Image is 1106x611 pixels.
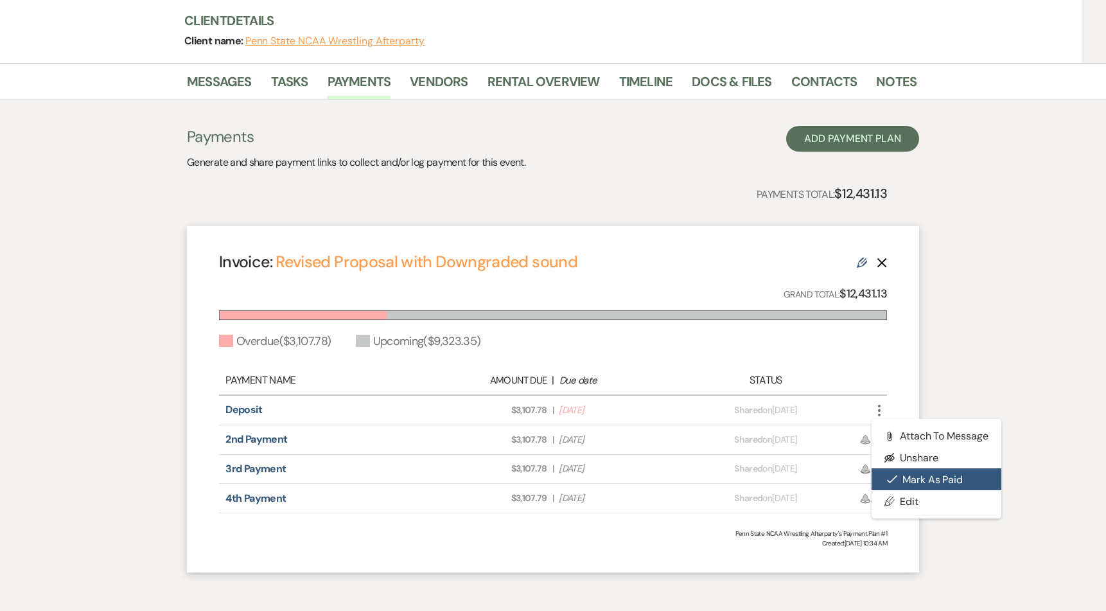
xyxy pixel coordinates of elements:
[684,491,848,505] div: on [DATE]
[559,462,677,475] span: [DATE]
[552,462,554,475] span: |
[552,403,554,417] span: |
[734,404,762,416] span: Shared
[559,403,677,417] span: [DATE]
[786,126,919,152] button: Add Payment Plan
[872,425,1001,447] button: Attach to Message
[219,529,887,538] div: Penn State NCAA Wrestling Afterparty's Payment Plan #1
[876,71,917,100] a: Notes
[422,373,684,388] div: |
[245,36,425,46] button: Penn State NCAA Wrestling Afterparty
[429,403,547,417] span: $3,107.78
[784,285,887,303] p: Grand Total:
[684,462,848,475] div: on [DATE]
[225,373,422,388] div: Payment Name
[428,373,547,388] div: Amount Due
[692,71,771,100] a: Docs & Files
[487,71,600,100] a: Rental Overview
[219,333,331,350] div: Overdue ( $3,107.78 )
[187,154,525,171] p: Generate and share payment links to collect and/or log payment for this event.
[872,468,1001,490] button: Mark as Paid
[187,71,252,100] a: Messages
[619,71,673,100] a: Timeline
[791,71,857,100] a: Contacts
[184,34,245,48] span: Client name:
[429,491,547,505] span: $3,107.79
[559,433,677,447] span: [DATE]
[757,183,887,204] p: Payments Total:
[219,251,577,273] h4: Invoice:
[276,251,577,272] a: Revised Proposal with Downgraded sound
[410,71,468,100] a: Vendors
[872,490,1001,512] a: Edit
[225,403,262,416] a: Deposit
[429,462,547,475] span: $3,107.78
[839,286,887,301] strong: $12,431.13
[734,434,762,445] span: Shared
[271,71,308,100] a: Tasks
[187,126,525,148] h3: Payments
[559,373,678,388] div: Due date
[225,462,286,475] a: 3rd Payment
[356,333,481,350] div: Upcoming ( $9,323.35 )
[225,491,286,505] a: 4th Payment
[219,538,887,548] span: Created: [DATE] 10:34 AM
[552,491,554,505] span: |
[429,433,547,447] span: $3,107.78
[552,433,554,447] span: |
[184,12,904,30] h3: Client Details
[834,185,887,202] strong: $12,431.13
[328,71,391,100] a: Payments
[734,492,762,504] span: Shared
[872,447,1001,469] button: Unshare
[559,491,677,505] span: [DATE]
[734,463,762,474] span: Shared
[684,433,848,447] div: on [DATE]
[225,432,287,446] a: 2nd Payment
[684,403,848,417] div: on [DATE]
[684,373,848,388] div: Status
